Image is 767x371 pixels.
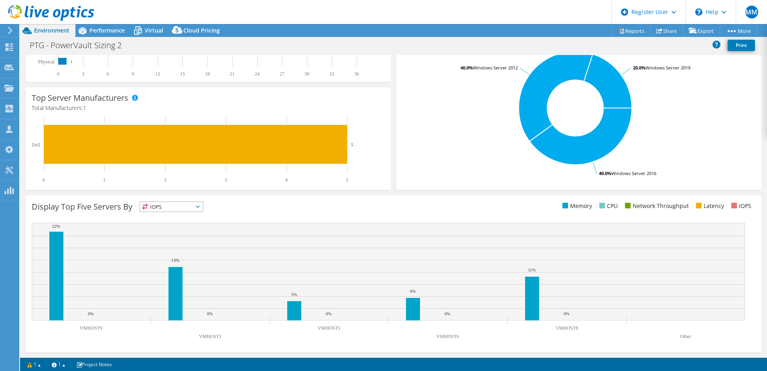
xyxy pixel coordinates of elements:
text: 0 [43,177,45,183]
tspan: 20.0% [633,65,645,71]
tspan: Windows Server 2016 [611,170,656,176]
a: More [720,24,757,37]
span: MM [745,6,758,18]
text: Dell [32,142,40,148]
span: 1 [83,104,86,112]
li: Memory [560,202,592,210]
text: 3 [225,177,227,183]
text: 22% [52,224,60,228]
text: VMHOST5 [318,325,341,331]
tspan: 40.0% [599,170,611,176]
li: Network Throughput [623,202,689,210]
span: IOPS [140,202,203,212]
li: CPU [597,202,618,210]
li: IOPS [729,202,751,210]
text: 5 [346,177,348,183]
text: 18 [205,71,210,77]
a: Reports [612,24,651,37]
text: Other [680,334,691,339]
text: 21 [230,71,235,77]
text: 15 [180,71,185,77]
text: 4 [285,177,288,183]
text: 12 [155,71,160,77]
text: 24 [255,71,260,77]
h1: PTG - PowerVault Sizing 2 [26,41,134,50]
text: VMHOST6 [436,334,459,339]
text: 1 [103,177,106,183]
text: 0% [88,311,94,316]
text: 0% [207,311,213,316]
text: 0 [57,71,59,77]
text: 33 [329,71,334,77]
a: Share [650,24,683,37]
a: 1 [22,359,47,369]
li: Latency [694,202,724,210]
text: VMHOST1 [199,334,222,339]
text: 6% [410,289,416,294]
a: Export [683,24,720,37]
text: 13% [171,258,179,263]
text: 3 [82,71,84,77]
span: Cloud Pricing [183,26,220,34]
text: 36 [354,71,359,77]
span: Virtual [145,26,163,34]
text: 0% [564,311,570,316]
text: Physical [38,59,55,65]
a: 1 [46,359,71,369]
a: Project Notes [71,359,118,369]
text: VMHOST9 [80,325,103,331]
text: 1 [71,60,73,64]
text: 27 [280,71,284,77]
a: Print [728,40,755,51]
text: VMHOST8 [556,325,578,331]
text: 6 [107,71,109,77]
text: 5% [291,292,297,297]
text: 0% [444,311,450,316]
tspan: Windows Server 2012 [473,65,518,71]
span: Environment [34,26,69,34]
text: 2 [164,177,166,183]
h4: Total Manufacturers: [32,104,385,112]
svg: \n [695,8,702,16]
text: 9 [132,71,134,77]
tspan: 40.0% [461,65,473,71]
text: 30 [304,71,309,77]
h3: Top Server Manufacturers [32,94,128,102]
text: 11% [528,267,536,272]
span: Performance [89,26,125,34]
tspan: Windows Server 2019 [645,65,690,71]
text: 5 [351,142,353,147]
text: 0% [326,311,332,316]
